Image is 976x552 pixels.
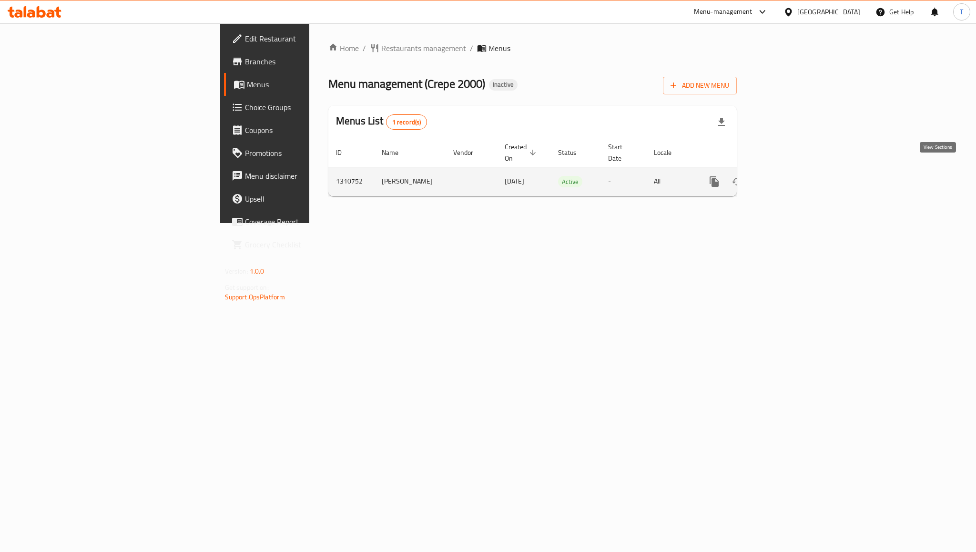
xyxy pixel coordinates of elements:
span: T [960,7,963,17]
span: Status [558,147,589,158]
div: Inactive [489,79,518,91]
span: Start Date [608,141,635,164]
div: Export file [710,111,733,133]
td: [PERSON_NAME] [374,167,446,196]
h2: Menus List [336,114,427,130]
span: Name [382,147,411,158]
span: Add New Menu [671,80,729,92]
a: Menu disclaimer [224,164,383,187]
a: Promotions [224,142,383,164]
a: Edit Restaurant [224,27,383,50]
span: Promotions [245,147,376,159]
span: 1.0.0 [250,265,264,277]
span: Active [558,176,582,187]
span: ID [336,147,354,158]
a: Grocery Checklist [224,233,383,256]
span: 1 record(s) [386,118,427,127]
div: Total records count [386,114,427,130]
span: Menu management ( Crepe 2000 ) [328,73,485,94]
span: Created On [505,141,539,164]
div: Menu-management [694,6,752,18]
span: Coverage Report [245,216,376,227]
nav: breadcrumb [328,42,737,54]
li: / [470,42,473,54]
span: Grocery Checklist [245,239,376,250]
td: All [646,167,695,196]
th: Actions [695,138,802,167]
span: Menu disclaimer [245,170,376,182]
span: Version: [225,265,248,277]
button: Add New Menu [663,77,737,94]
a: Upsell [224,187,383,210]
div: [GEOGRAPHIC_DATA] [797,7,860,17]
table: enhanced table [328,138,802,196]
span: Branches [245,56,376,67]
span: Coupons [245,124,376,136]
a: Menus [224,73,383,96]
a: Choice Groups [224,96,383,119]
span: Menus [488,42,510,54]
span: Inactive [489,81,518,89]
span: Edit Restaurant [245,33,376,44]
td: - [600,167,646,196]
a: Coupons [224,119,383,142]
a: Restaurants management [370,42,466,54]
button: more [703,170,726,193]
span: Restaurants management [381,42,466,54]
span: Vendor [453,147,486,158]
span: Get support on: [225,281,269,294]
a: Coverage Report [224,210,383,233]
span: Locale [654,147,684,158]
span: Menus [247,79,376,90]
a: Branches [224,50,383,73]
span: [DATE] [505,175,524,187]
a: Support.OpsPlatform [225,291,285,303]
span: Upsell [245,193,376,204]
span: Choice Groups [245,102,376,113]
